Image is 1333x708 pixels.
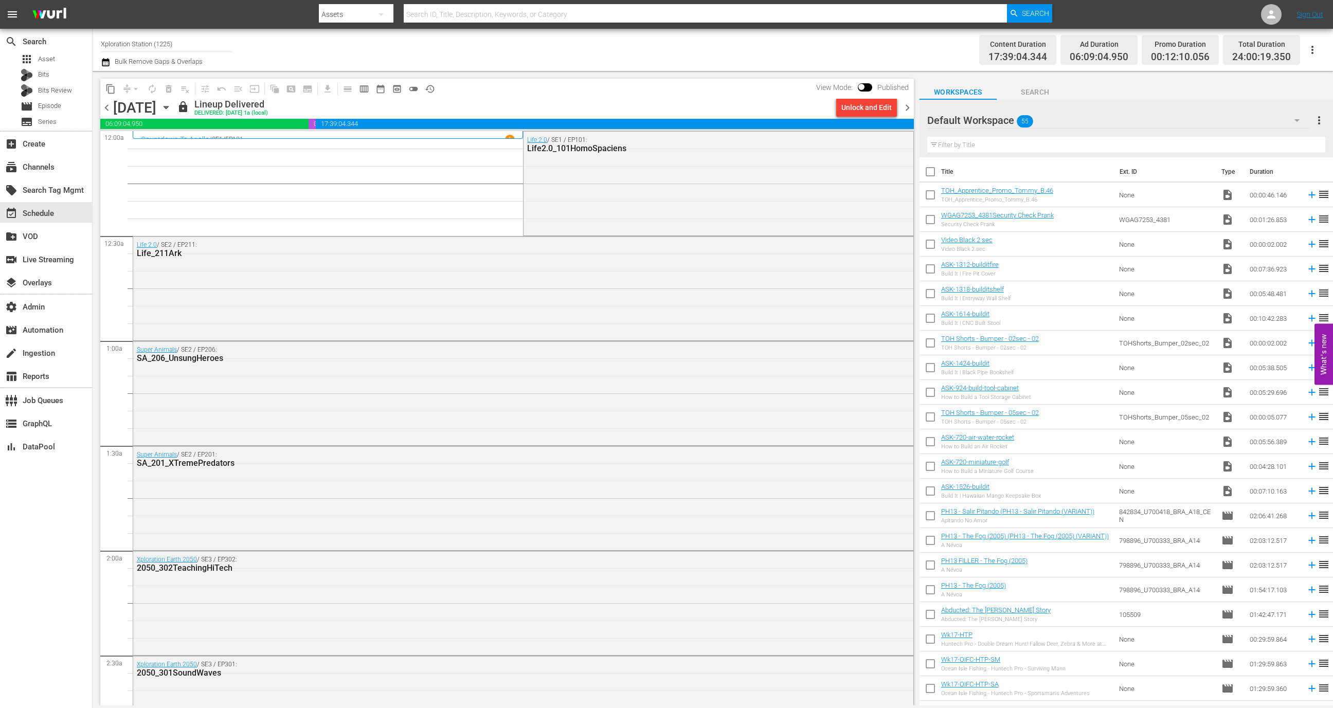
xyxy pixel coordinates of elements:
[230,81,246,97] span: Fill episodes with ad slates
[105,84,116,94] span: content_copy
[941,359,989,367] a: ASK-1424-buildit
[1221,584,1234,596] span: Episode
[1151,51,1210,63] span: 00:12:10.056
[309,119,315,129] span: 00:12:10.056
[1115,553,1217,577] td: 798896_U700333_BRA_A14
[1115,232,1217,257] td: None
[941,310,989,318] a: ASK-1614-buildit
[941,468,1034,475] div: How to Build a Miniature Golf Course
[1246,257,1302,281] td: 00:07:36.923
[1070,37,1128,51] div: Ad Duration
[1221,559,1234,571] span: Episode
[389,81,405,97] span: View Backup
[941,384,1019,392] a: ASK-924-build-tool-cabinet
[137,353,852,363] div: SA_206_UnsungHeroes
[1318,484,1330,497] span: reorder
[263,79,283,99] span: Refresh All Search Blocks
[988,51,1047,63] span: 17:39:04.344
[1221,633,1234,645] span: Episode
[21,69,33,81] div: Bits
[1246,503,1302,528] td: 02:06:41.268
[941,221,1054,228] div: Security Check Prank
[1070,51,1128,63] span: 06:09:04.950
[21,53,33,65] span: Asset
[137,563,852,573] div: 2050_302TeachingHiTech
[941,631,972,639] a: Wk17-HTP
[988,37,1047,51] div: Content Duration
[137,451,177,458] a: Super Animals
[38,117,57,127] span: Series
[212,136,225,143] p: SE1 /
[1318,583,1330,595] span: reorder
[1115,306,1217,331] td: None
[508,136,512,143] p: 1
[1221,189,1234,201] span: Video
[1246,479,1302,503] td: 00:07:10.163
[1246,183,1302,207] td: 00:00:46.146
[1221,460,1234,473] span: Video
[1115,577,1217,602] td: 798896_U700333_BRA_A14
[137,451,852,468] div: / SE2 / EP201:
[941,394,1031,401] div: How to Build a Tool Storage Cabinet
[21,100,33,113] span: Episode
[1306,584,1318,595] svg: Add to Schedule
[941,261,999,268] a: ASK-1312-builditfire
[137,661,852,678] div: / SE3 / EP301:
[941,433,1014,441] a: ASK-720-air-water-rocket
[941,680,999,688] a: Wk17-OIFC-HTP-SA
[194,110,268,117] div: DELIVERED: [DATE] 1a (local)
[1246,405,1302,429] td: 00:00:05.077
[425,84,435,94] span: history_outlined
[941,335,1039,342] a: TOH Shorts - Bumper - 02sec - 02
[1318,632,1330,645] span: reorder
[941,320,1000,326] div: Build It | CNC Built Stool
[5,184,17,196] span: Search Tag Mgmt
[901,101,914,114] span: chevron_right
[38,101,61,111] span: Episode
[941,656,1000,663] a: Wk17-OIFC-HTP-SM
[137,241,852,258] div: / SE2 / EP211:
[137,556,852,573] div: / SE3 / EP302:
[422,81,438,97] span: View History
[1221,263,1234,275] span: Video
[5,253,17,266] span: Live Streaming
[1246,306,1302,331] td: 00:10:42.283
[1244,157,1305,186] th: Duration
[941,196,1053,203] div: TOH_Apprentice_Promo_Tommy_B.46
[1221,682,1234,695] span: Episode
[38,85,72,96] span: Bits Review
[177,81,193,97] span: Clear Lineup
[5,277,17,289] span: Overlays
[941,507,1094,515] a: PH13 - Salir Pitando (PH13 - Salir Pitando (VARIANT))
[1318,287,1330,299] span: reorder
[1318,262,1330,275] span: reorder
[811,83,858,92] span: View Mode:
[1232,51,1291,63] span: 24:00:19.350
[160,81,177,97] span: Select an event to delete
[6,8,19,21] span: menu
[1313,108,1325,133] button: more_vert
[1115,207,1217,232] td: WGAG7253_4381
[941,458,1009,466] a: ASK-720-miniature-golf
[1306,239,1318,250] svg: Add to Schedule
[113,58,203,65] span: Bulk Remove Gaps & Overlaps
[137,668,852,678] div: 2050_301SoundWaves
[941,236,993,244] a: Video Black 2 sec
[1115,355,1217,380] td: None
[1115,454,1217,479] td: None
[144,81,160,97] span: Loop Content
[1221,658,1234,670] span: Episode
[941,591,1006,598] div: A Névoa
[941,567,1028,573] div: A Névoa
[1318,188,1330,201] span: reorder
[941,582,1006,589] a: PH13 - The Fog (2005)
[941,157,1113,186] th: Title
[102,81,119,97] span: Copy Lineup
[1115,281,1217,306] td: None
[1115,503,1217,528] td: 842834_U700418_BRA_A18_CEN
[113,99,156,116] div: [DATE]
[1221,287,1234,300] span: Video
[1246,454,1302,479] td: 00:04:28.101
[1314,323,1333,385] button: Open Feedback Widget
[1115,627,1217,651] td: None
